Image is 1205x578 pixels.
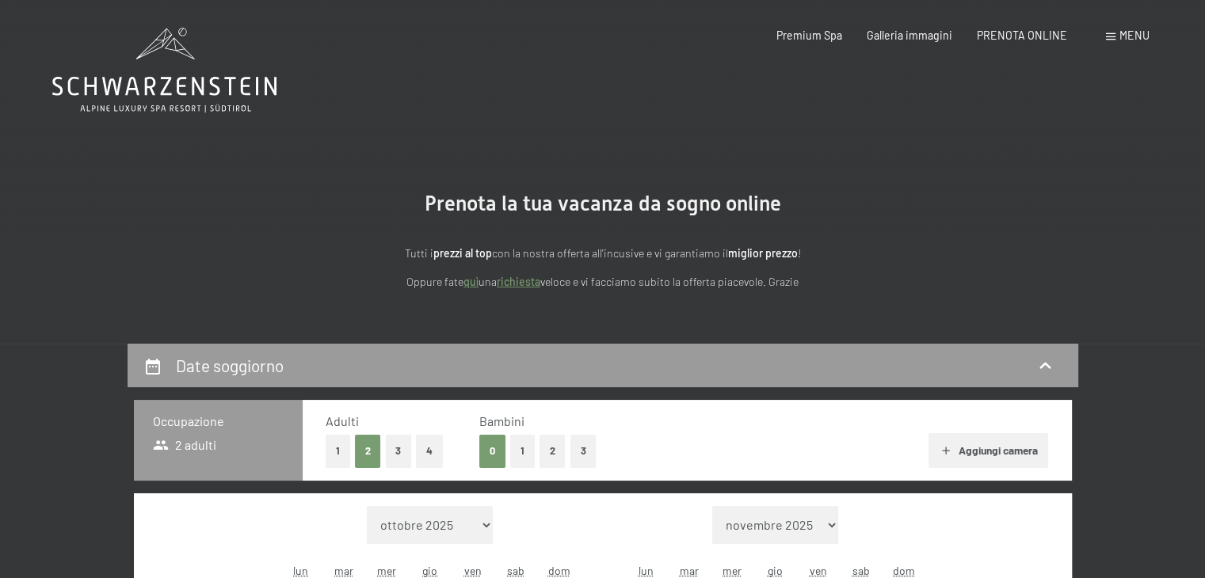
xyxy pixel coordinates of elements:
abbr: giovedì [768,564,783,577]
h2: Date soggiorno [176,356,284,375]
button: 4 [416,435,443,467]
abbr: mercoledì [723,564,742,577]
span: Adulti [326,413,359,428]
abbr: mercoledì [377,564,396,577]
button: 3 [570,435,597,467]
abbr: giovedì [422,564,437,577]
abbr: domenica [548,564,570,577]
button: 2 [355,435,381,467]
a: Galleria immagini [867,29,952,42]
abbr: lunedì [639,564,654,577]
span: Menu [1119,29,1150,42]
a: Premium Spa [776,29,842,42]
abbr: sabato [852,564,870,577]
abbr: sabato [507,564,524,577]
button: Aggiungi camera [929,433,1048,468]
button: 1 [326,435,350,467]
span: Bambini [479,413,524,428]
button: 2 [540,435,566,467]
a: PRENOTA ONLINE [977,29,1067,42]
a: quì [463,275,479,288]
button: 1 [510,435,535,467]
h3: Occupazione [153,413,284,430]
abbr: domenica [893,564,915,577]
button: 0 [479,435,505,467]
span: 2 adulti [153,436,217,454]
abbr: martedì [680,564,699,577]
a: richiesta [497,275,540,288]
button: 3 [386,435,412,467]
abbr: venerdì [810,564,827,577]
strong: prezzi al top [433,246,492,260]
p: Tutti i con la nostra offerta all'incusive e vi garantiamo il ! [254,245,951,263]
abbr: lunedì [293,564,308,577]
abbr: martedì [334,564,353,577]
p: Oppure fate una veloce e vi facciamo subito la offerta piacevole. Grazie [254,273,951,291]
span: Prenota la tua vacanza da sogno online [425,192,781,215]
strong: miglior prezzo [728,246,798,260]
abbr: venerdì [464,564,482,577]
